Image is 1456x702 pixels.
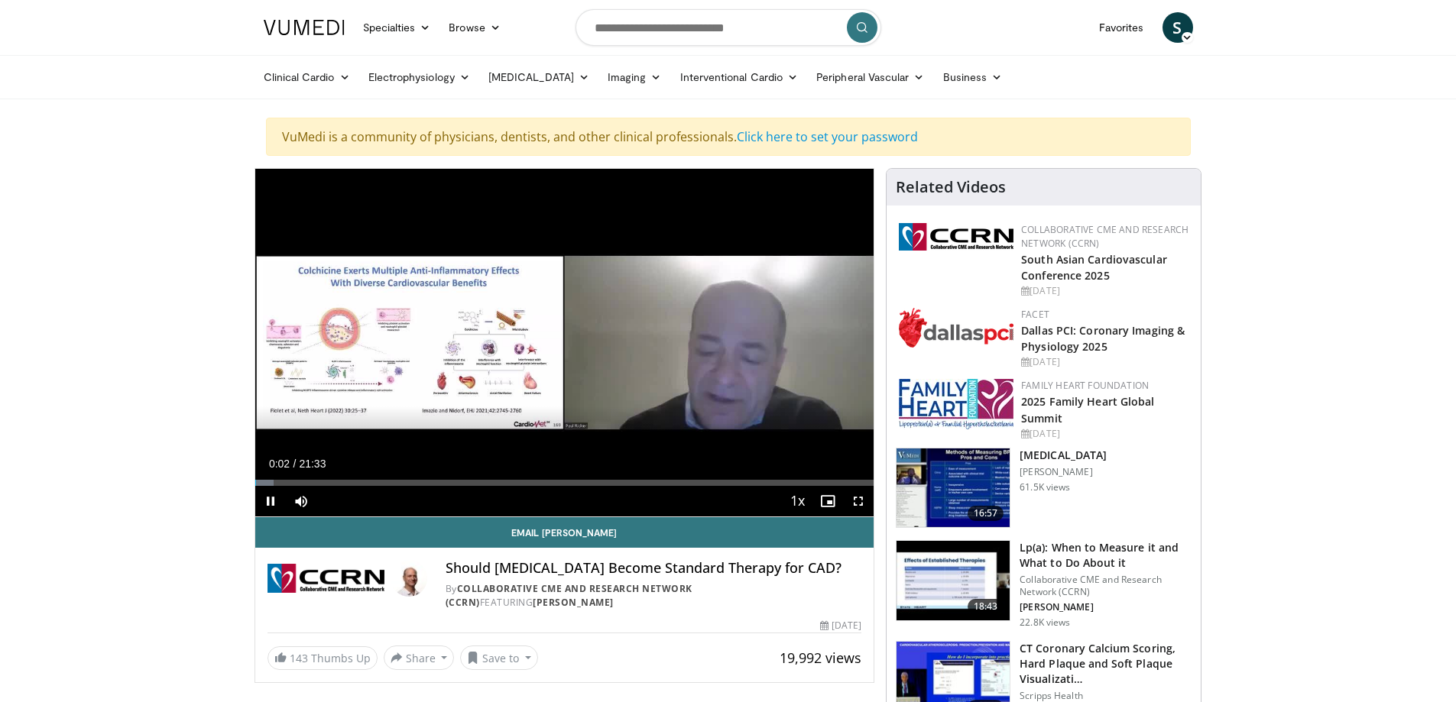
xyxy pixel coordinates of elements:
h3: CT Coronary Calcium Scoring, Hard Plaque and Soft Plaque Visualizati… [1020,641,1192,687]
a: S [1163,12,1193,43]
span: 16:57 [968,506,1004,521]
input: Search topics, interventions [576,9,881,46]
img: a04ee3ba-8487-4636-b0fb-5e8d268f3737.png.150x105_q85_autocrop_double_scale_upscale_version-0.2.png [899,223,1013,251]
a: 18:43 Lp(a): When to Measure it and What to Do About it Collaborative CME and Research Network (C... [896,540,1192,629]
h3: [MEDICAL_DATA] [1020,448,1107,463]
a: 16:57 [MEDICAL_DATA] [PERSON_NAME] 61.5K views [896,448,1192,529]
span: 18:43 [968,599,1004,614]
span: 143 [290,651,308,665]
img: 939357b5-304e-4393-95de-08c51a3c5e2a.png.150x105_q85_autocrop_double_scale_upscale_version-0.2.png [899,308,1013,348]
div: VuMedi is a community of physicians, dentists, and other clinical professionals. [266,118,1191,156]
a: FACET [1021,308,1049,321]
a: 2025 Family Heart Global Summit [1021,394,1154,425]
p: [PERSON_NAME] [1020,466,1107,478]
button: Mute [286,486,316,516]
h4: Should [MEDICAL_DATA] Become Standard Therapy for CAD? [446,560,861,577]
button: Share [384,645,455,670]
button: Save to [460,645,538,670]
div: [DATE] [1021,427,1188,441]
span: 21:33 [299,458,326,470]
a: Interventional Cardio [671,62,808,92]
a: Collaborative CME and Research Network (CCRN) [446,582,692,609]
a: Specialties [354,12,440,43]
span: 19,992 views [780,649,861,667]
h3: Lp(a): When to Measure it and What to Do About it [1020,540,1192,571]
video-js: Video Player [255,169,874,517]
div: [DATE] [1021,355,1188,369]
a: Click here to set your password [737,128,918,145]
img: 96363db5-6b1b-407f-974b-715268b29f70.jpeg.150x105_q85_autocrop_double_scale_upscale_version-0.2.jpg [899,379,1013,429]
p: Collaborative CME and Research Network (CCRN) [1020,574,1192,598]
p: Scripps Health [1020,690,1192,702]
img: 7a20132b-96bf-405a-bedd-783937203c38.150x105_q85_crop-smart_upscale.jpg [897,541,1010,620]
a: Dallas PCI: Coronary Imaging & Physiology 2025 [1021,323,1185,354]
a: Family Heart Foundation [1021,379,1149,392]
button: Fullscreen [843,486,874,516]
a: Email [PERSON_NAME] [255,517,874,548]
button: Pause [255,486,286,516]
h4: Related Videos [896,178,1006,196]
a: Business [934,62,1012,92]
a: South Asian Cardiovascular Conference 2025 [1021,252,1167,283]
a: 143 Thumbs Up [268,646,378,670]
p: 22.8K views [1020,616,1070,629]
a: Peripheral Vascular [807,62,933,92]
button: Enable picture-in-picture mode [812,486,843,516]
a: Collaborative CME and Research Network (CCRN) [1021,223,1188,250]
p: 61.5K views [1020,481,1070,493]
img: Collaborative CME and Research Network (CCRN) [268,560,384,597]
div: By FEATURING [446,582,861,610]
a: Favorites [1090,12,1153,43]
a: [MEDICAL_DATA] [479,62,598,92]
span: 0:02 [269,458,290,470]
div: [DATE] [820,619,861,632]
a: Clinical Cardio [255,62,359,92]
img: Avatar [391,560,427,597]
div: [DATE] [1021,284,1188,298]
p: [PERSON_NAME] [1020,601,1192,613]
button: Playback Rate [782,486,812,516]
a: [PERSON_NAME] [533,596,614,609]
img: VuMedi Logo [264,20,345,35]
div: Progress Bar [255,480,874,486]
img: a92b9a22-396b-4790-a2bb-5028b5f4e720.150x105_q85_crop-smart_upscale.jpg [897,448,1010,528]
a: Browse [439,12,510,43]
a: Imaging [598,62,671,92]
a: Electrophysiology [359,62,479,92]
span: / [293,458,297,470]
